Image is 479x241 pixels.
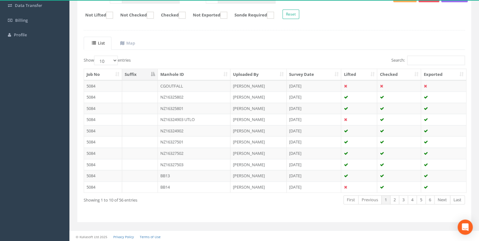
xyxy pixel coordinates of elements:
[158,125,230,136] td: NZ16324902
[287,80,341,92] td: [DATE]
[158,103,230,114] td: NZ16325801
[230,80,287,92] td: [PERSON_NAME]
[458,220,473,235] div: Open Intercom Messenger
[287,91,341,103] td: [DATE]
[282,9,299,19] button: Reset
[230,103,287,114] td: [PERSON_NAME]
[84,80,122,92] td: 5084
[287,69,341,80] th: Survey Date: activate to sort column ascending
[450,195,465,204] a: Last
[76,235,107,239] small: © Kullasoft Ltd 2025
[94,56,118,65] select: Showentries
[158,148,230,159] td: NZ16327502
[158,159,230,170] td: NZ16327503
[113,235,134,239] a: Privacy Policy
[230,125,287,136] td: [PERSON_NAME]
[230,136,287,148] td: [PERSON_NAME]
[407,56,465,65] input: Search:
[230,114,287,125] td: [PERSON_NAME]
[84,125,122,136] td: 5084
[230,91,287,103] td: [PERSON_NAME]
[84,136,122,148] td: 5084
[158,91,230,103] td: NZ16325802
[230,69,287,80] th: Uploaded By: activate to sort column ascending
[15,17,28,23] span: Billing
[84,91,122,103] td: 5084
[358,195,381,204] a: Previous
[417,195,426,204] a: 5
[287,159,341,170] td: [DATE]
[230,181,287,193] td: [PERSON_NAME]
[287,170,341,181] td: [DATE]
[79,12,113,19] label: Not Lifted
[391,56,465,65] label: Search:
[377,69,421,80] th: Checked: activate to sort column ascending
[120,40,135,46] uib-tab-heading: Map
[84,37,111,50] a: List
[84,69,122,80] th: Job No: activate to sort column ascending
[421,69,466,80] th: Exported: activate to sort column ascending
[425,195,435,204] a: 6
[114,12,154,19] label: Not Checked
[84,148,122,159] td: 5084
[158,80,230,92] td: CGOUTFALL
[230,170,287,181] td: [PERSON_NAME]
[158,170,230,181] td: BB13
[15,3,42,8] span: Data Transfer
[230,159,287,170] td: [PERSON_NAME]
[381,195,390,204] a: 1
[84,170,122,181] td: 5084
[287,125,341,136] td: [DATE]
[140,235,161,239] a: Terms of Use
[158,181,230,193] td: BB14
[84,114,122,125] td: 5084
[343,195,358,204] a: First
[287,114,341,125] td: [DATE]
[408,195,417,204] a: 4
[112,37,142,50] a: Map
[84,56,131,65] label: Show entries
[84,103,122,114] td: 5084
[228,12,274,19] label: Sonde Required
[287,103,341,114] td: [DATE]
[186,12,227,19] label: Not Exported
[122,69,158,80] th: Suffix: activate to sort column descending
[84,195,237,203] div: Showing 1 to 10 of 56 entries
[92,40,105,46] uib-tab-heading: List
[287,148,341,159] td: [DATE]
[158,69,230,80] th: Manhole ID: activate to sort column ascending
[158,114,230,125] td: NZ16324903 UTLO
[155,12,186,19] label: Checked
[341,69,377,80] th: Lifted: activate to sort column ascending
[14,32,27,38] span: Profile
[84,181,122,193] td: 5084
[390,195,399,204] a: 2
[230,148,287,159] td: [PERSON_NAME]
[399,195,408,204] a: 3
[287,181,341,193] td: [DATE]
[434,195,450,204] a: Next
[84,159,122,170] td: 5084
[158,136,230,148] td: NZ16327501
[287,136,341,148] td: [DATE]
